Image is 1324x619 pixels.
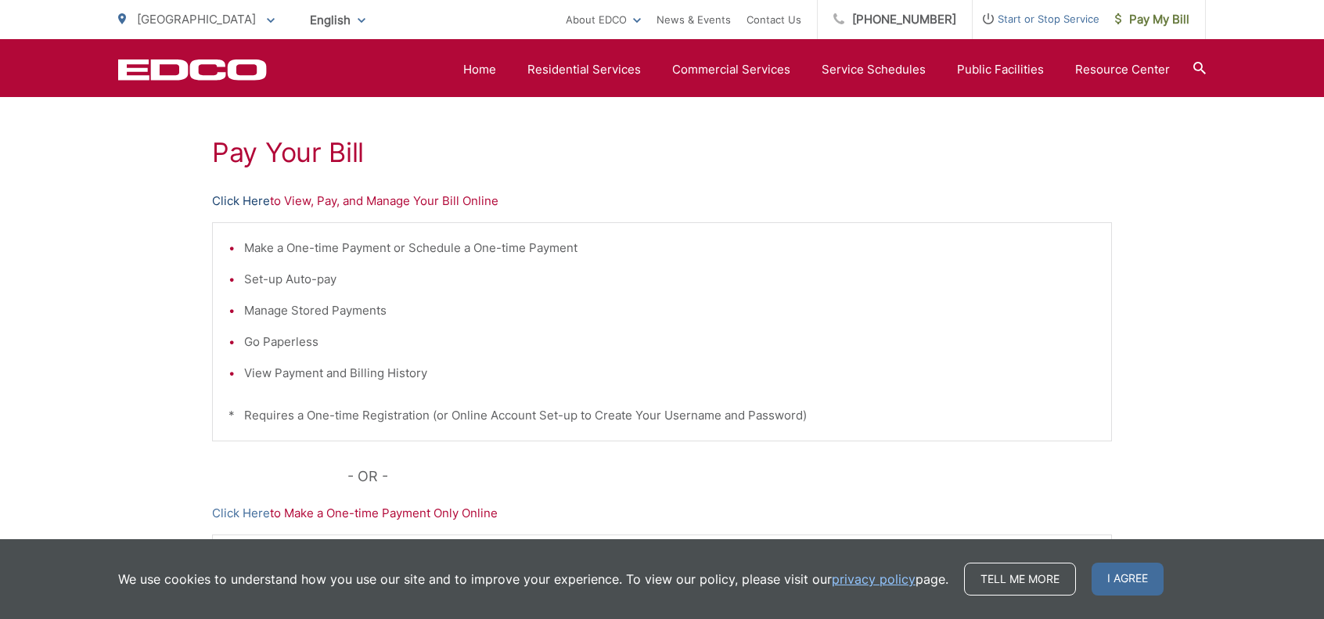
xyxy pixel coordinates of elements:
[1115,10,1189,29] span: Pay My Bill
[1075,60,1170,79] a: Resource Center
[244,239,1096,257] li: Make a One-time Payment or Schedule a One-time Payment
[244,270,1096,289] li: Set-up Auto-pay
[527,60,641,79] a: Residential Services
[957,60,1044,79] a: Public Facilities
[212,192,1112,211] p: to View, Pay, and Manage Your Bill Online
[137,12,256,27] span: [GEOGRAPHIC_DATA]
[964,563,1076,596] a: Tell me more
[463,60,496,79] a: Home
[212,504,1112,523] p: to Make a One-time Payment Only Online
[747,10,801,29] a: Contact Us
[118,59,267,81] a: EDCD logo. Return to the homepage.
[347,465,1113,488] p: - OR -
[212,192,270,211] a: Click Here
[822,60,926,79] a: Service Schedules
[657,10,731,29] a: News & Events
[244,333,1096,351] li: Go Paperless
[244,301,1096,320] li: Manage Stored Payments
[672,60,790,79] a: Commercial Services
[244,364,1096,383] li: View Payment and Billing History
[212,137,1112,168] h1: Pay Your Bill
[1092,563,1164,596] span: I agree
[118,570,948,588] p: We use cookies to understand how you use our site and to improve your experience. To view our pol...
[298,6,377,34] span: English
[228,406,1096,425] p: * Requires a One-time Registration (or Online Account Set-up to Create Your Username and Password)
[212,504,270,523] a: Click Here
[832,570,916,588] a: privacy policy
[566,10,641,29] a: About EDCO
